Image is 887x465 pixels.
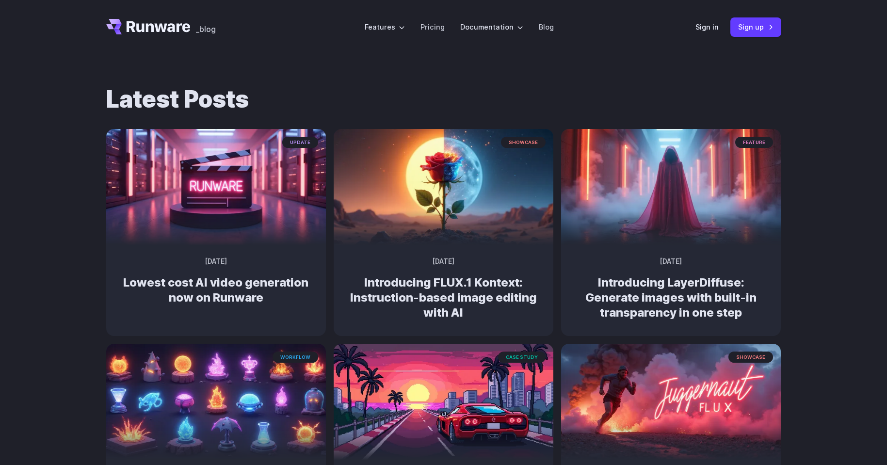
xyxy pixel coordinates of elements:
span: showcase [501,137,546,148]
a: Neon-lit movie clapperboard with the word 'RUNWARE' in a futuristic server room update [DATE] Low... [106,238,326,321]
time: [DATE] [433,257,454,267]
span: _blog [196,25,216,33]
span: workflow [273,352,318,363]
a: A cloaked figure made entirely of bending light and heat distortion, slightly warping the scene b... [561,238,781,336]
img: A cloaked figure made entirely of bending light and heat distortion, slightly warping the scene b... [561,129,781,245]
img: Surreal rose in a desert landscape, split between day and night with the sun and moon aligned beh... [334,129,553,245]
a: Sign in [695,21,719,32]
h1: Latest Posts [106,85,781,113]
label: Features [365,21,405,32]
time: [DATE] [205,257,227,267]
img: An array of glowing, stylized elemental orbs and flames in various containers and stands, depicte... [106,344,326,460]
a: Blog [539,21,554,32]
h2: Introducing FLUX.1 Kontext: Instruction-based image editing with AI [349,275,538,321]
span: case study [498,352,546,363]
label: Documentation [460,21,523,32]
a: Surreal rose in a desert landscape, split between day and night with the sun and moon aligned beh... [334,238,553,336]
h2: Introducing LayerDiffuse: Generate images with built-in transparency in one step [577,275,765,321]
a: Sign up [730,17,781,36]
time: [DATE] [660,257,682,267]
a: Pricing [420,21,445,32]
span: feature [735,137,773,148]
img: creative ad image of powerful runner leaving a trail of pink smoke and sparks, speed, lights floa... [561,344,781,460]
h2: Lowest cost AI video generation now on Runware [122,275,310,305]
span: showcase [728,352,773,363]
img: Neon-lit movie clapperboard with the word 'RUNWARE' in a futuristic server room [106,129,326,245]
a: Go to / [106,19,191,34]
img: a red sports car on a futuristic highway with a sunset and city skyline in the background, styled... [334,344,553,460]
span: update [282,137,318,148]
a: _blog [196,19,216,34]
